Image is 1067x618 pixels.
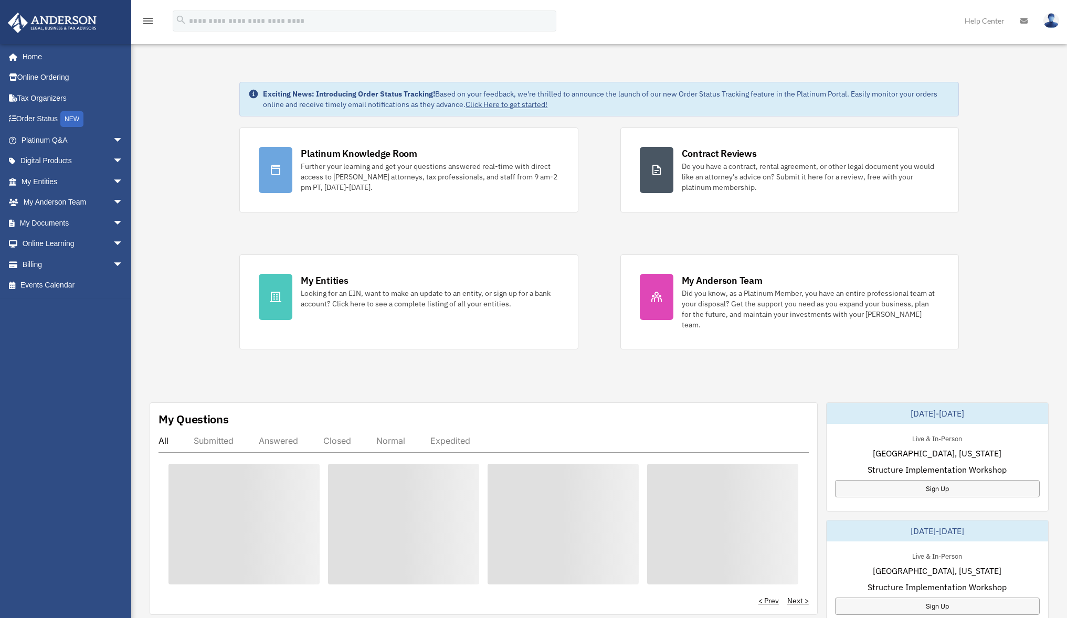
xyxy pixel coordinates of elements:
a: Tax Organizers [7,88,139,109]
strong: Exciting News: Introducing Order Status Tracking! [263,89,435,99]
a: My Entitiesarrow_drop_down [7,171,139,192]
a: Contract Reviews Do you have a contract, rental agreement, or other legal document you would like... [620,127,959,212]
div: Looking for an EIN, want to make an update to an entity, or sign up for a bank account? Click her... [301,288,558,309]
div: Further your learning and get your questions answered real-time with direct access to [PERSON_NAM... [301,161,558,193]
a: Platinum Q&Aarrow_drop_down [7,130,139,151]
span: arrow_drop_down [113,151,134,172]
div: Expedited [430,435,470,446]
div: Do you have a contract, rental agreement, or other legal document you would like an attorney's ad... [682,161,939,193]
div: Did you know, as a Platinum Member, you have an entire professional team at your disposal? Get th... [682,288,939,330]
a: My Anderson Team Did you know, as a Platinum Member, you have an entire professional team at your... [620,254,959,349]
span: arrow_drop_down [113,171,134,193]
a: Home [7,46,134,67]
a: Digital Productsarrow_drop_down [7,151,139,172]
a: Sign Up [835,598,1040,615]
img: Anderson Advisors Platinum Portal [5,13,100,33]
a: Platinum Knowledge Room Further your learning and get your questions answered real-time with dire... [239,127,578,212]
i: menu [142,15,154,27]
div: Platinum Knowledge Room [301,147,417,160]
div: Closed [323,435,351,446]
div: All [159,435,168,446]
div: Based on your feedback, we're thrilled to announce the launch of our new Order Status Tracking fe... [263,89,949,110]
span: arrow_drop_down [113,130,134,151]
a: Billingarrow_drop_down [7,254,139,275]
a: Events Calendar [7,275,139,296]
div: [DATE]-[DATE] [827,520,1048,541]
span: Structure Implementation Workshop [868,581,1007,593]
a: Online Learningarrow_drop_down [7,233,139,254]
a: My Anderson Teamarrow_drop_down [7,192,139,213]
img: User Pic [1043,13,1059,28]
a: Next > [787,595,809,606]
div: Submitted [194,435,234,446]
div: My Anderson Team [682,274,763,287]
div: My Entities [301,274,348,287]
a: Click Here to get started! [466,100,547,109]
a: Online Ordering [7,67,139,88]
a: Order StatusNEW [7,109,139,130]
div: Normal [376,435,405,446]
span: [GEOGRAPHIC_DATA], [US_STATE] [873,447,1001,460]
div: My Questions [159,411,229,427]
a: My Documentsarrow_drop_down [7,212,139,233]
span: arrow_drop_down [113,254,134,275]
div: NEW [60,111,83,127]
div: Live & In-Person [904,432,970,443]
a: Sign Up [835,480,1040,497]
div: [DATE]-[DATE] [827,403,1048,424]
a: My Entities Looking for an EIN, want to make an update to an entity, or sign up for a bank accoun... [239,254,578,349]
i: search [175,14,187,26]
span: Structure Implementation Workshop [868,463,1007,476]
a: < Prev [758,595,779,606]
span: arrow_drop_down [113,233,134,255]
span: arrow_drop_down [113,212,134,234]
div: Contract Reviews [682,147,757,160]
a: menu [142,18,154,27]
span: arrow_drop_down [113,192,134,214]
div: Live & In-Person [904,550,970,561]
div: Answered [259,435,298,446]
span: [GEOGRAPHIC_DATA], [US_STATE] [873,564,1001,577]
